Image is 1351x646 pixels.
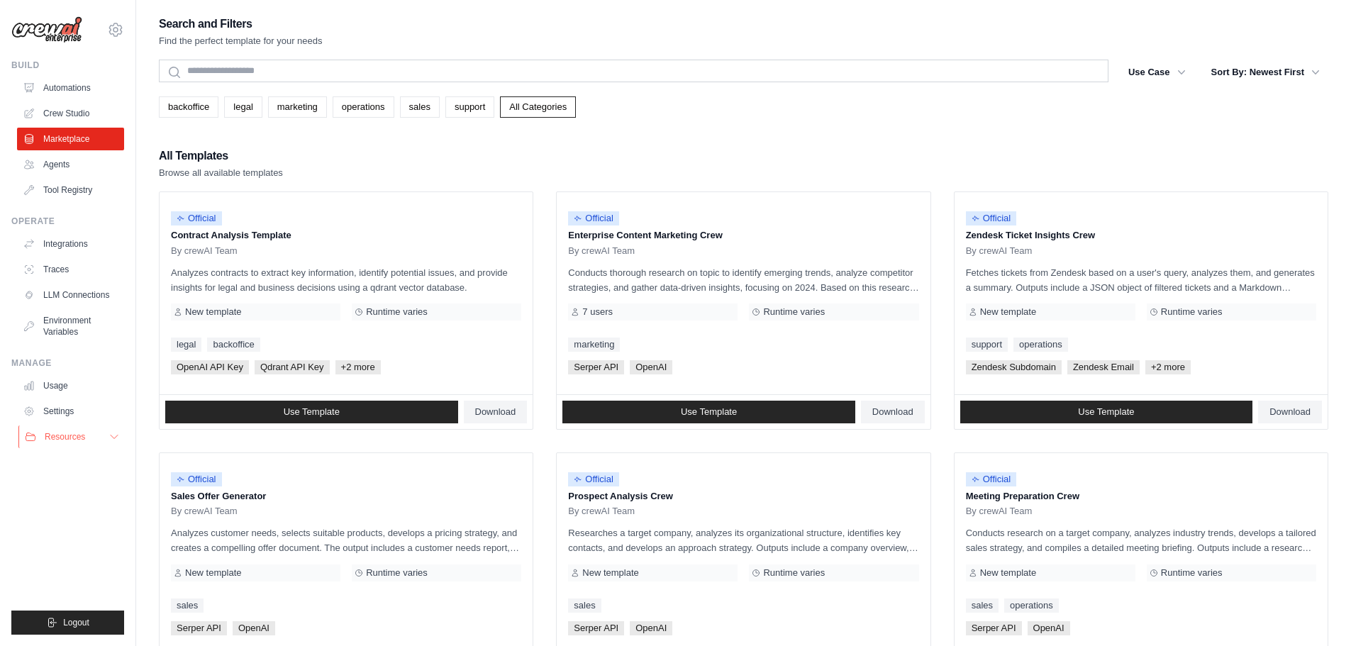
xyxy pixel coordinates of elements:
[1161,567,1223,579] span: Runtime varies
[568,506,635,517] span: By crewAI Team
[763,567,825,579] span: Runtime varies
[159,146,283,166] h2: All Templates
[284,406,340,418] span: Use Template
[582,567,638,579] span: New template
[366,567,428,579] span: Runtime varies
[11,216,124,227] div: Operate
[966,245,1033,257] span: By crewAI Team
[568,245,635,257] span: By crewAI Team
[681,406,737,418] span: Use Template
[966,265,1316,295] p: Fetches tickets from Zendesk based on a user's query, analyzes them, and generates a summary. Out...
[464,401,528,423] a: Download
[18,425,126,448] button: Resources
[1145,360,1191,374] span: +2 more
[400,96,440,118] a: sales
[159,34,323,48] p: Find the perfect template for your needs
[966,621,1022,635] span: Serper API
[159,166,283,180] p: Browse all available templates
[1078,406,1134,418] span: Use Template
[1013,338,1068,352] a: operations
[1258,401,1322,423] a: Download
[1067,360,1140,374] span: Zendesk Email
[171,338,201,352] a: legal
[366,306,428,318] span: Runtime varies
[171,506,238,517] span: By crewAI Team
[171,245,238,257] span: By crewAI Team
[268,96,327,118] a: marketing
[17,179,124,201] a: Tool Registry
[207,338,260,352] a: backoffice
[630,360,672,374] span: OpenAI
[872,406,913,418] span: Download
[171,211,222,225] span: Official
[568,472,619,486] span: Official
[171,525,521,555] p: Analyzes customer needs, selects suitable products, develops a pricing strategy, and creates a co...
[17,400,124,423] a: Settings
[17,309,124,343] a: Environment Variables
[17,258,124,281] a: Traces
[966,472,1017,486] span: Official
[568,525,918,555] p: Researches a target company, analyzes its organizational structure, identifies key contacts, and ...
[582,306,613,318] span: 7 users
[966,338,1008,352] a: support
[17,374,124,397] a: Usage
[966,360,1062,374] span: Zendesk Subdomain
[17,233,124,255] a: Integrations
[568,621,624,635] span: Serper API
[171,265,521,295] p: Analyzes contracts to extract key information, identify potential issues, and provide insights fo...
[185,306,241,318] span: New template
[630,621,672,635] span: OpenAI
[17,77,124,99] a: Automations
[568,211,619,225] span: Official
[966,525,1316,555] p: Conducts research on a target company, analyzes industry trends, develops a tailored sales strate...
[171,360,249,374] span: OpenAI API Key
[500,96,576,118] a: All Categories
[171,472,222,486] span: Official
[11,357,124,369] div: Manage
[335,360,381,374] span: +2 more
[980,306,1036,318] span: New template
[568,228,918,243] p: Enterprise Content Marketing Crew
[233,621,275,635] span: OpenAI
[861,401,925,423] a: Download
[159,96,218,118] a: backoffice
[165,401,458,423] a: Use Template
[171,621,227,635] span: Serper API
[568,265,918,295] p: Conducts thorough research on topic to identify emerging trends, analyze competitor strategies, a...
[966,211,1017,225] span: Official
[45,431,85,442] span: Resources
[568,598,601,613] a: sales
[17,284,124,306] a: LLM Connections
[1004,598,1059,613] a: operations
[960,401,1253,423] a: Use Template
[568,489,918,503] p: Prospect Analysis Crew
[1028,621,1070,635] span: OpenAI
[1120,60,1194,85] button: Use Case
[568,338,620,352] a: marketing
[966,489,1316,503] p: Meeting Preparation Crew
[11,16,82,43] img: Logo
[171,489,521,503] p: Sales Offer Generator
[171,228,521,243] p: Contract Analysis Template
[1161,306,1223,318] span: Runtime varies
[568,360,624,374] span: Serper API
[475,406,516,418] span: Download
[445,96,494,118] a: support
[966,598,999,613] a: sales
[980,567,1036,579] span: New template
[333,96,394,118] a: operations
[171,598,204,613] a: sales
[562,401,855,423] a: Use Template
[185,567,241,579] span: New template
[255,360,330,374] span: Qdrant API Key
[1203,60,1328,85] button: Sort By: Newest First
[224,96,262,118] a: legal
[159,14,323,34] h2: Search and Filters
[966,506,1033,517] span: By crewAI Team
[17,153,124,176] a: Agents
[17,128,124,150] a: Marketplace
[17,102,124,125] a: Crew Studio
[11,60,124,71] div: Build
[966,228,1316,243] p: Zendesk Ticket Insights Crew
[763,306,825,318] span: Runtime varies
